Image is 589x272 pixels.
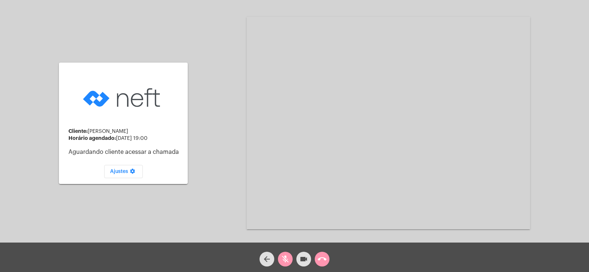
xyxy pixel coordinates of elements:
[318,255,327,264] mat-icon: call_end
[68,135,116,141] strong: Horário agendado:
[68,149,182,155] p: Aguardando cliente acessar a chamada
[68,128,182,134] div: [PERSON_NAME]
[104,165,143,178] button: Ajustes
[299,255,308,264] mat-icon: videocam
[281,255,290,264] mat-icon: mic_off
[128,168,137,177] mat-icon: settings
[110,169,137,174] span: Ajustes
[68,135,182,141] div: [DATE] 19:00
[68,128,88,134] strong: Cliente:
[81,77,166,119] img: logo-neft-novo-2.png
[262,255,271,264] mat-icon: arrow_back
